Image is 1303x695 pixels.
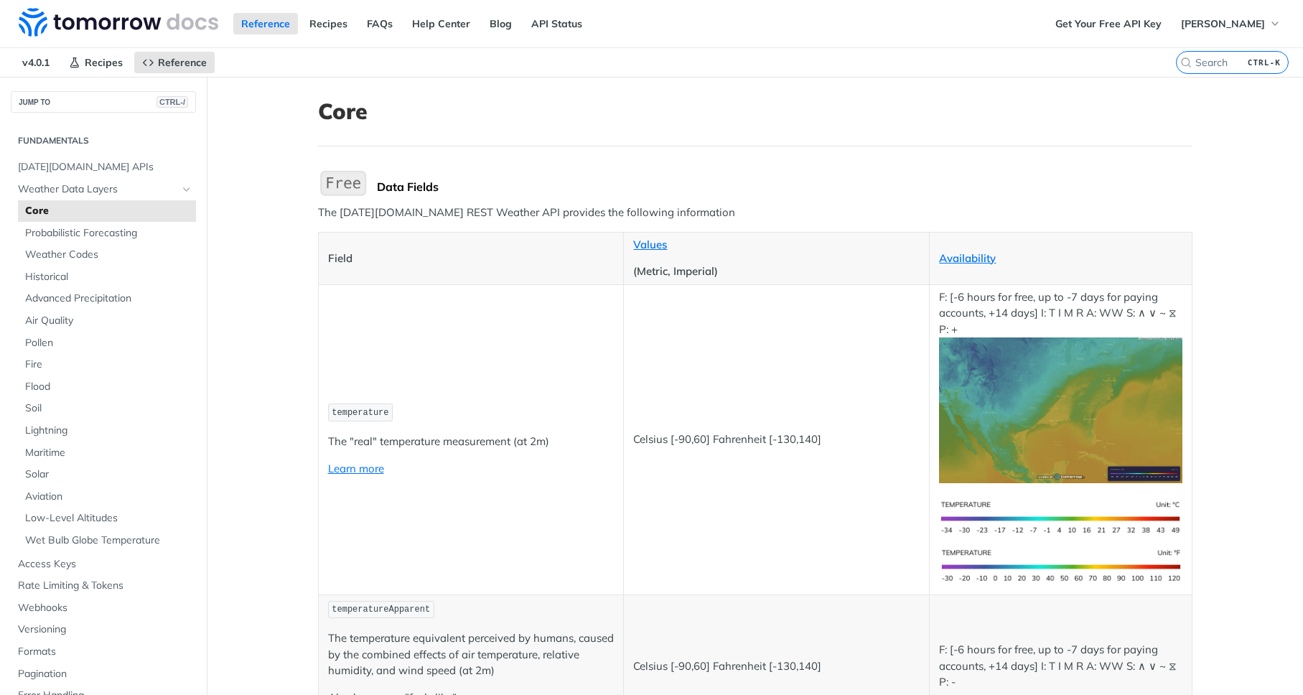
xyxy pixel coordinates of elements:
[18,601,192,615] span: Webhooks
[939,289,1182,483] p: F: [-6 hours for free, up to -7 days for paying accounts, +14 days] I: T I M R A: WW S: ∧ ∨ ~ ⧖ P: +
[328,251,615,267] p: Field
[25,533,192,548] span: Wet Bulb Globe Temperature
[25,380,192,394] span: Flood
[25,446,192,460] span: Maritime
[332,408,388,418] span: temperature
[61,52,131,73] a: Recipes
[523,13,590,34] a: API Status
[25,248,192,262] span: Weather Codes
[318,205,1192,221] p: The [DATE][DOMAIN_NAME] REST Weather API provides the following information
[11,91,196,113] button: JUMP TOCTRL-/
[18,266,196,288] a: Historical
[633,263,920,280] p: (Metric, Imperial)
[633,658,920,675] p: Celsius [-90,60] Fahrenheit [-130,140]
[939,642,1182,691] p: F: [-6 hours for free, up to -7 days for paying accounts, +14 days] I: T I M R A: WW S: ∧ ∨ ~ ⧖ P: -
[939,251,996,265] a: Availability
[328,630,615,679] p: The temperature equivalent perceived by humans, caused by the combined effects of air temperature...
[18,579,192,593] span: Rate Limiting & Tokens
[18,332,196,354] a: Pollen
[18,223,196,244] a: Probabilistic Forecasting
[18,310,196,332] a: Air Quality
[25,401,192,416] span: Soil
[25,291,192,306] span: Advanced Precipitation
[11,157,196,178] a: [DATE][DOMAIN_NAME] APIs
[25,467,192,482] span: Solar
[18,557,192,572] span: Access Keys
[134,52,215,73] a: Reference
[939,558,1182,572] span: Expand image
[404,13,478,34] a: Help Center
[11,554,196,575] a: Access Keys
[633,432,920,448] p: Celsius [-90,60] Fahrenheit [-130,140]
[233,13,298,34] a: Reference
[328,462,384,475] a: Learn more
[25,336,192,350] span: Pollen
[939,510,1182,523] span: Expand image
[25,314,192,328] span: Air Quality
[18,486,196,508] a: Aviation
[332,605,430,615] span: temperatureApparent
[85,56,123,69] span: Recipes
[18,244,196,266] a: Weather Codes
[18,645,192,659] span: Formats
[181,184,192,195] button: Hide subpages for Weather Data Layers
[25,226,192,241] span: Probabilistic Forecasting
[11,575,196,597] a: Rate Limiting & Tokens
[11,619,196,640] a: Versioning
[318,98,1192,124] h1: Core
[18,508,196,529] a: Low-Level Altitudes
[14,52,57,73] span: v4.0.1
[302,13,355,34] a: Recipes
[18,622,192,637] span: Versioning
[18,530,196,551] a: Wet Bulb Globe Temperature
[25,358,192,372] span: Fire
[18,420,196,442] a: Lightning
[25,511,192,526] span: Low-Level Altitudes
[18,667,192,681] span: Pagination
[1047,13,1169,34] a: Get Your Free API Key
[11,663,196,685] a: Pagination
[359,13,401,34] a: FAQs
[11,134,196,147] h2: Fundamentals
[11,597,196,619] a: Webhooks
[1180,57,1192,68] svg: Search
[18,464,196,485] a: Solar
[18,442,196,464] a: Maritime
[482,13,520,34] a: Blog
[11,641,196,663] a: Formats
[18,160,192,174] span: [DATE][DOMAIN_NAME] APIs
[25,490,192,504] span: Aviation
[25,270,192,284] span: Historical
[1244,55,1284,70] kbd: CTRL-K
[939,403,1182,416] span: Expand image
[25,204,192,218] span: Core
[18,200,196,222] a: Core
[25,424,192,438] span: Lightning
[18,288,196,309] a: Advanced Precipitation
[377,179,1192,194] div: Data Fields
[18,376,196,398] a: Flood
[157,96,188,108] span: CTRL-/
[1181,17,1265,30] span: [PERSON_NAME]
[19,8,218,37] img: Tomorrow.io Weather API Docs
[18,182,177,197] span: Weather Data Layers
[1173,13,1289,34] button: [PERSON_NAME]
[633,238,667,251] a: Values
[328,434,615,450] p: The "real" temperature measurement (at 2m)
[11,179,196,200] a: Weather Data LayersHide subpages for Weather Data Layers
[18,354,196,376] a: Fire
[158,56,207,69] span: Reference
[18,398,196,419] a: Soil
